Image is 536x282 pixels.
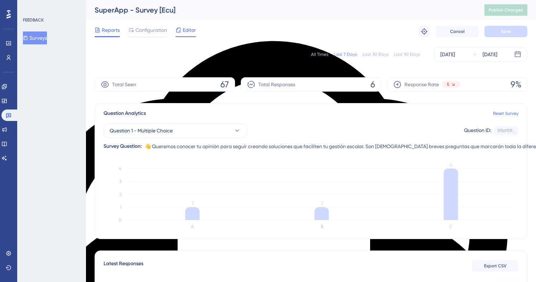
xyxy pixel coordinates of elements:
a: Reset Survey [493,111,518,116]
span: Total Responses [258,80,295,89]
text: C [449,224,453,229]
span: Reports [102,26,120,34]
button: Surveys [23,31,47,44]
div: Question ID: [464,126,491,135]
span: 5 [447,82,449,87]
button: Export CSV [472,260,518,272]
div: [DATE] [483,50,497,59]
tspan: 2 [119,192,121,197]
span: Response Rate [405,80,439,89]
span: Question Analytics [104,109,146,118]
span: Latest Responses [104,259,143,272]
span: Export CSV [484,263,507,269]
tspan: 1 [120,205,121,210]
div: FEEDBACK [23,17,44,23]
span: 6 [370,79,375,90]
text: B [321,224,323,229]
button: Publish Changes [484,4,527,16]
span: Total Seen [112,80,136,89]
tspan: 4 [449,161,453,168]
div: [DATE] [440,50,455,59]
div: Last 7 Days [334,52,357,57]
div: Last 90 Days [394,52,420,57]
tspan: 4 [119,166,121,171]
div: Survey Question: [104,142,142,151]
span: Publish Changes [489,7,523,13]
div: 5f5d151f... [497,128,515,133]
tspan: 3 [119,179,121,184]
tspan: 1 [321,200,322,207]
span: Editor [183,26,196,34]
button: Save [484,26,527,37]
span: 67 [220,79,229,90]
button: Cancel [436,26,479,37]
span: Cancel [450,29,465,34]
span: Save [501,29,511,34]
span: Configuration [135,26,167,34]
text: A [191,224,194,229]
span: 9% [511,79,521,90]
span: Question 1 - Multiple Choice [110,126,173,135]
button: Question 1 - Multiple Choice [104,123,247,138]
tspan: 1 [192,200,193,207]
div: SuperApp - Survey [Ecu] [95,5,466,15]
div: Last 30 Days [363,52,388,57]
tspan: 0 [119,218,121,223]
div: All Times [311,52,328,57]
